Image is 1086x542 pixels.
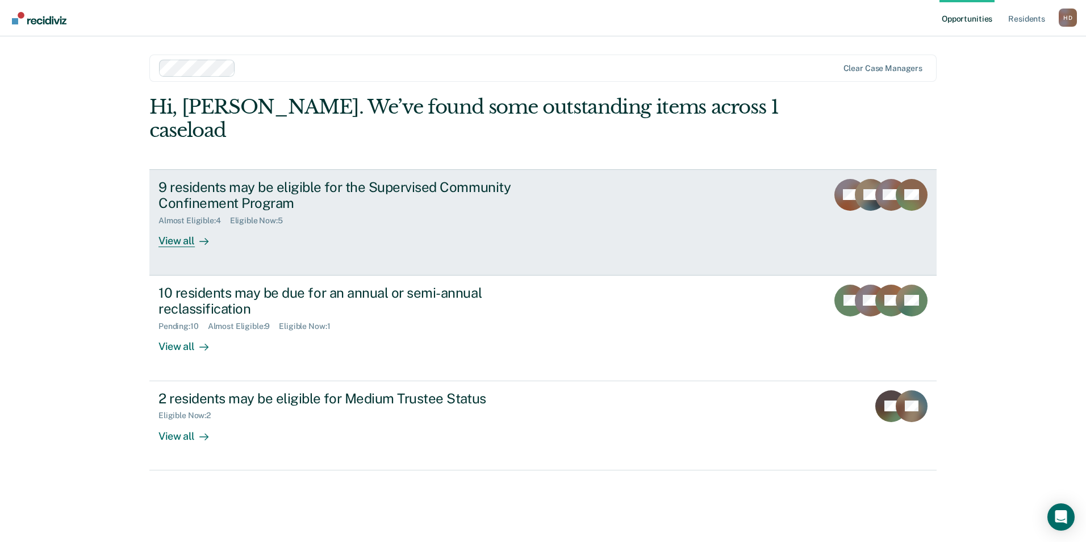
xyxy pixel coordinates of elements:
[149,169,937,276] a: 9 residents may be eligible for the Supervised Community Confinement ProgramAlmost Eligible:4Elig...
[1047,503,1075,531] div: Open Intercom Messenger
[12,12,66,24] img: Recidiviz
[158,285,557,318] div: 10 residents may be due for an annual or semi-annual reclassification
[230,216,292,226] div: Eligible Now : 5
[1059,9,1077,27] button: Profile dropdown button
[1059,9,1077,27] div: H D
[158,322,208,331] div: Pending : 10
[158,179,557,212] div: 9 residents may be eligible for the Supervised Community Confinement Program
[158,390,557,407] div: 2 residents may be eligible for Medium Trustee Status
[843,64,922,73] div: Clear case managers
[158,331,222,353] div: View all
[158,420,222,443] div: View all
[149,381,937,470] a: 2 residents may be eligible for Medium Trustee StatusEligible Now:2View all
[158,411,220,420] div: Eligible Now : 2
[158,226,222,248] div: View all
[208,322,279,331] div: Almost Eligible : 9
[149,95,779,142] div: Hi, [PERSON_NAME]. We’ve found some outstanding items across 1 caseload
[158,216,230,226] div: Almost Eligible : 4
[279,322,339,331] div: Eligible Now : 1
[149,276,937,381] a: 10 residents may be due for an annual or semi-annual reclassificationPending:10Almost Eligible:9E...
